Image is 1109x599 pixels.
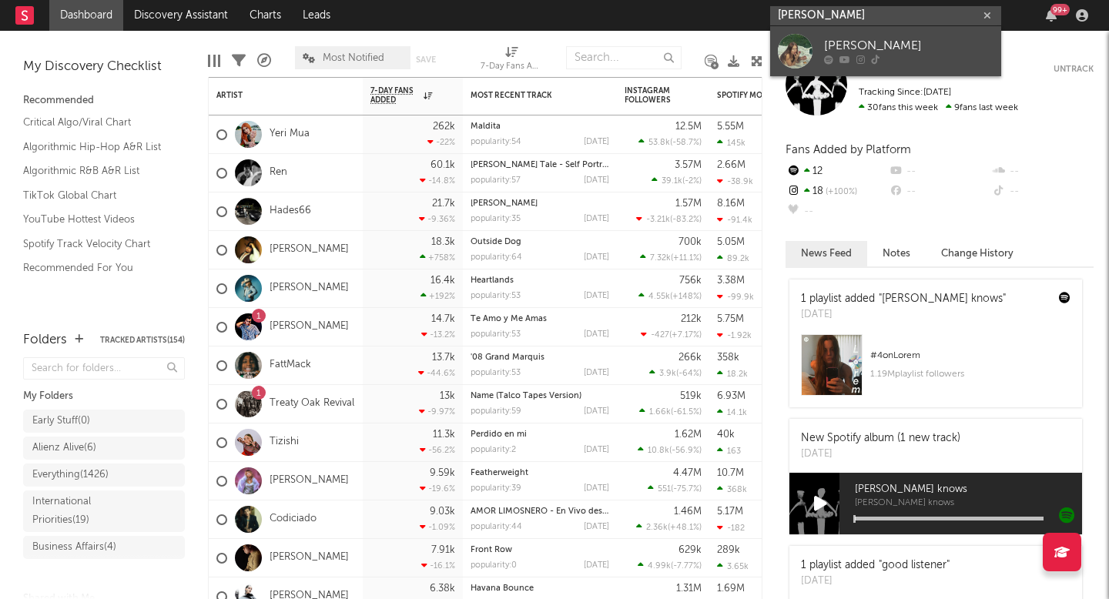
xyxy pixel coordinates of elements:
[648,139,670,147] span: 53.8k
[673,468,702,478] div: 4.47M
[270,243,349,256] a: [PERSON_NAME]
[680,391,702,401] div: 519k
[888,162,990,182] div: --
[471,238,521,246] a: Outside Dog
[257,38,271,83] div: A&R Pipeline
[23,331,67,350] div: Folders
[471,176,521,185] div: popularity: 57
[471,546,609,554] div: Front Row
[420,522,455,532] div: -1.09 %
[672,293,699,301] span: +148 %
[770,6,1001,25] input: Search for artists
[678,237,702,247] div: 700k
[471,353,609,362] div: '08 Grand Marquis
[270,166,287,179] a: Ren
[650,254,671,263] span: 7.32k
[471,523,522,531] div: popularity: 44
[23,490,185,532] a: International Priorities(19)
[717,353,739,363] div: 358k
[23,410,185,433] a: Early Stuff(0)
[471,161,609,169] div: Vincent's Tale - Self Portrait
[673,254,699,263] span: +11.1 %
[420,253,455,263] div: +758 %
[32,493,141,530] div: International Priorities ( 19 )
[584,407,609,416] div: [DATE]
[926,241,1029,266] button: Change History
[717,545,740,555] div: 289k
[717,199,745,209] div: 8.16M
[770,26,1001,76] a: [PERSON_NAME]
[879,560,950,571] a: "good listener"
[323,53,384,63] span: Most Notified
[23,357,185,380] input: Search for folders...
[270,282,349,295] a: [PERSON_NAME]
[471,392,609,400] div: Name (Talco Tapes Version)
[717,253,749,263] div: 89.2k
[870,346,1070,365] div: # 4 on Lorem
[717,407,747,417] div: 14.1k
[23,114,169,131] a: Critical Algo/Viral Chart
[801,447,960,462] div: [DATE]
[675,122,702,132] div: 12.5M
[471,215,521,223] div: popularity: 35
[717,237,745,247] div: 5.05M
[638,561,702,571] div: ( )
[23,139,169,156] a: Algorithmic Hip-Hop A&R List
[717,446,741,456] div: 163
[471,122,609,131] div: Maldita
[481,38,542,83] div: 7-Day Fans Added (7-Day Fans Added)
[717,160,745,170] div: 2.66M
[232,38,246,83] div: Filters
[23,162,169,179] a: Algorithmic R&B A&R List
[717,468,744,478] div: 10.7M
[23,236,169,253] a: Spotify Track Velocity Chart
[672,216,699,224] span: -83.2 %
[23,58,185,76] div: My Discovery Checklist
[717,330,752,340] div: -1.92k
[717,292,754,302] div: -99.9k
[471,430,609,439] div: Perdido en mi
[636,214,702,224] div: ( )
[471,276,609,285] div: Heartlands
[270,474,349,487] a: [PERSON_NAME]
[1054,62,1094,77] button: Untrack
[717,122,744,132] div: 5.55M
[652,176,702,186] div: ( )
[672,139,699,147] span: -58.7 %
[584,484,609,493] div: [DATE]
[23,437,185,460] a: Alienz Alive(6)
[646,524,668,532] span: 2.36k
[421,330,455,340] div: -13.2 %
[672,447,699,455] span: -56.9 %
[471,199,538,208] a: [PERSON_NAME]
[431,545,455,555] div: 7.91k
[786,144,911,156] span: Fans Added by Platform
[675,199,702,209] div: 1.57M
[471,584,609,593] div: Havana Bounce
[584,330,609,339] div: [DATE]
[420,445,455,455] div: -56.2 %
[991,162,1094,182] div: --
[471,392,581,400] a: Name (Talco Tapes Version)
[584,523,609,531] div: [DATE]
[481,58,542,76] div: 7-Day Fans Added (7-Day Fans Added)
[430,584,455,594] div: 6.38k
[471,353,544,362] a: '08 Grand Marquis
[641,330,702,340] div: ( )
[662,177,682,186] span: 39.1k
[646,216,670,224] span: -3.21k
[855,499,1082,508] span: [PERSON_NAME] knows
[717,176,753,186] div: -38.9k
[673,485,699,494] span: -75.7 %
[675,160,702,170] div: 3.57M
[471,469,609,477] div: Featherweight
[823,188,857,196] span: +100 %
[471,138,521,146] div: popularity: 54
[584,292,609,300] div: [DATE]
[717,314,744,324] div: 5.75M
[421,561,455,571] div: -16.1 %
[658,485,671,494] span: 551
[859,103,1018,112] span: 9 fans last week
[471,276,514,285] a: Heartlands
[23,92,185,110] div: Recommended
